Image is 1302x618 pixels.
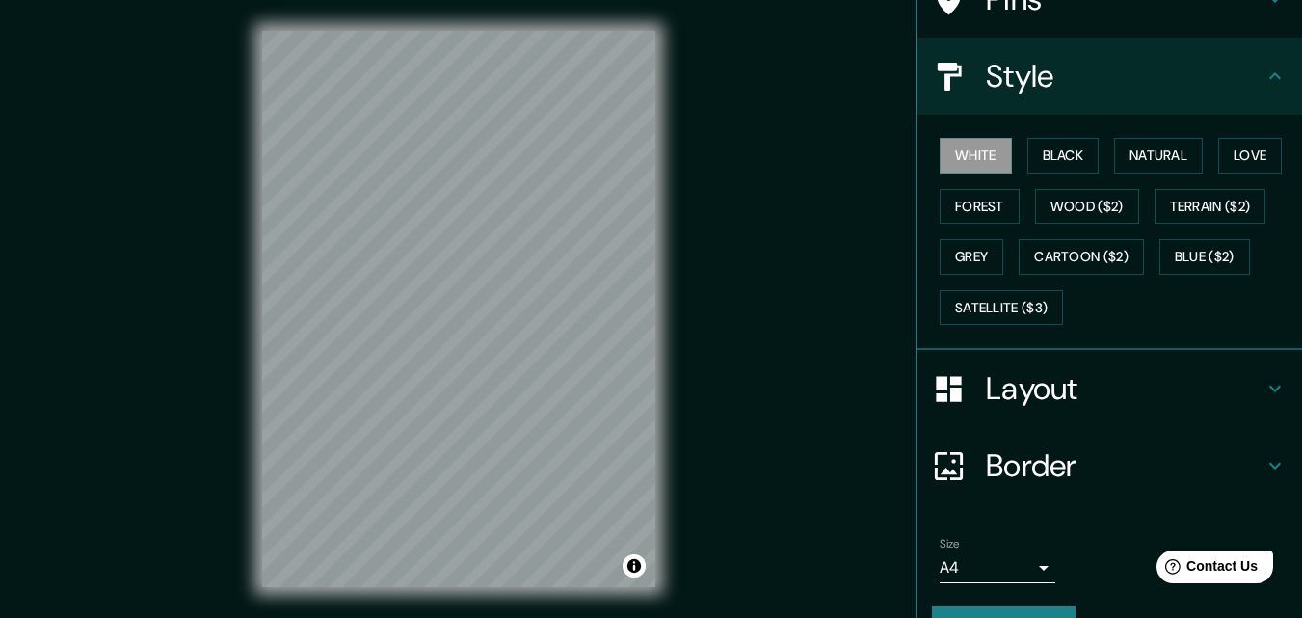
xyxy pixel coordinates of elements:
button: Natural [1114,138,1203,174]
button: Love [1218,138,1282,174]
h4: Style [986,57,1263,95]
button: Satellite ($3) [940,290,1063,326]
iframe: Help widget launcher [1130,543,1281,597]
button: Forest [940,189,1020,225]
button: Blue ($2) [1159,239,1250,275]
div: Style [917,38,1302,115]
h4: Border [986,446,1263,485]
h4: Layout [986,369,1263,408]
div: A4 [940,552,1055,583]
button: Terrain ($2) [1155,189,1266,225]
button: Black [1027,138,1100,174]
button: Cartoon ($2) [1019,239,1144,275]
button: Grey [940,239,1003,275]
label: Size [940,536,960,552]
div: Layout [917,350,1302,427]
button: Wood ($2) [1035,189,1139,225]
button: White [940,138,1012,174]
button: Toggle attribution [623,554,646,578]
canvas: Map [262,31,655,587]
div: Border [917,427,1302,504]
